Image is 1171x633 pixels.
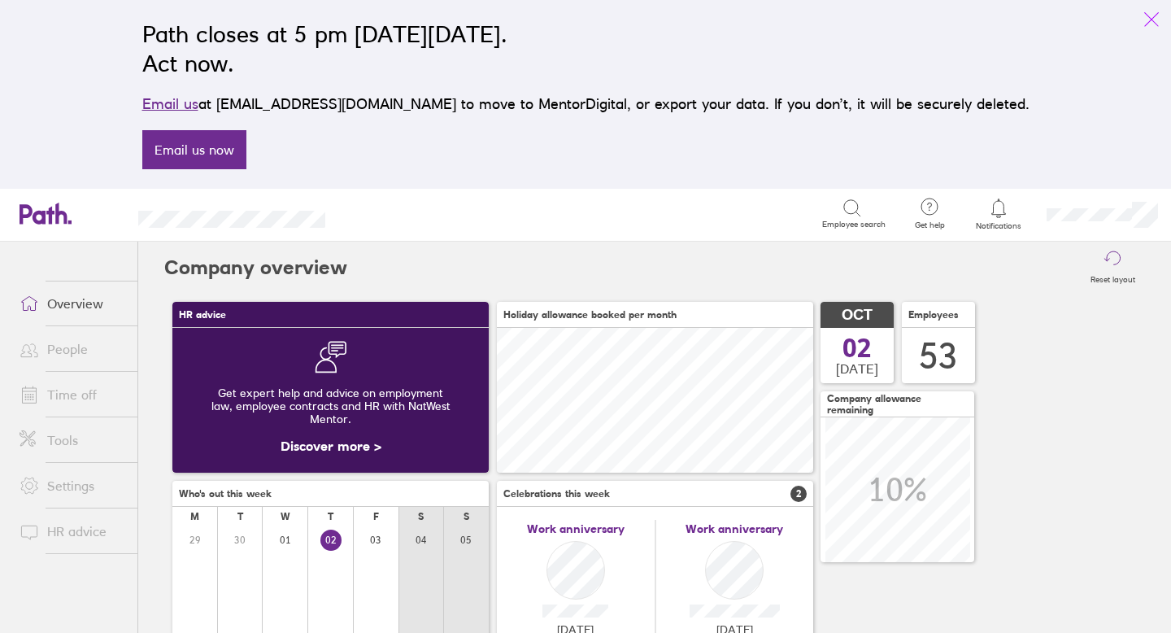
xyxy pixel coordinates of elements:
span: Employee search [822,220,886,229]
span: 2 [790,486,807,502]
div: S [418,511,424,522]
div: M [190,511,199,522]
label: Reset layout [1081,270,1145,285]
span: HR advice [179,309,226,321]
a: Tools [7,424,137,456]
div: S [464,511,469,522]
a: Settings [7,469,137,502]
a: HR advice [7,515,137,548]
span: [DATE] [836,361,878,376]
span: Who's out this week [179,488,272,500]
div: Get expert help and advice on employment law, employee contracts and HR with NatWest Mentor. [185,373,476,439]
span: 02 [842,335,872,361]
h2: Company overview [164,242,347,294]
a: Discover more > [281,438,381,454]
span: Work anniversary [527,522,625,535]
button: Reset layout [1081,242,1145,294]
span: Holiday allowance booked per month [503,309,677,321]
a: Time off [7,378,137,411]
span: Get help [903,220,956,230]
p: at [EMAIL_ADDRESS][DOMAIN_NAME] to move to MentorDigital, or export your data. If you don’t, it w... [142,93,1030,116]
div: W [281,511,290,522]
a: Email us now [142,130,246,169]
div: T [328,511,333,522]
span: Work anniversary [686,522,783,535]
h2: Path closes at 5 pm [DATE][DATE]. Act now. [142,20,1030,78]
div: Search [369,206,411,220]
span: Notifications [973,221,1025,231]
span: Company allowance remaining [827,393,968,416]
a: Notifications [973,197,1025,231]
span: Employees [908,309,959,321]
div: T [237,511,243,522]
div: F [373,511,379,522]
a: People [7,333,137,365]
span: OCT [842,307,873,324]
a: Overview [7,287,137,320]
span: Celebrations this week [503,488,610,500]
div: 53 [919,335,958,377]
a: Email us [142,95,198,112]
